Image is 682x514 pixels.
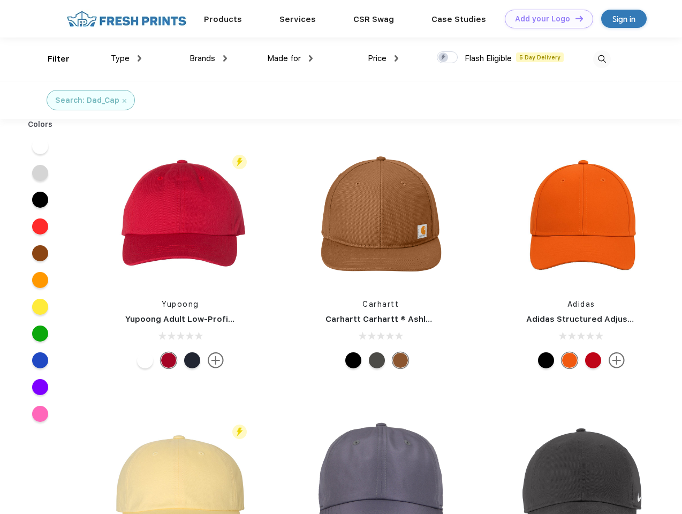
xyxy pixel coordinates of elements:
div: Cranberry [161,352,177,368]
img: fo%20logo%202.webp [64,10,190,28]
span: Type [111,54,130,63]
img: dropdown.png [138,55,141,62]
img: func=resize&h=266 [109,146,252,288]
img: more.svg [609,352,625,368]
img: func=resize&h=266 [309,146,452,288]
span: Flash Eligible [465,54,512,63]
span: Brands [190,54,215,63]
div: Team Power Red [585,352,601,368]
a: Adidas Structured Adjustable Cap [526,314,667,324]
div: Carhartt Brown [392,352,408,368]
img: dropdown.png [223,55,227,62]
a: Yupoong [162,300,199,308]
img: desktop_search.svg [593,50,611,68]
img: more.svg [208,352,224,368]
img: func=resize&h=266 [510,146,653,288]
div: Navy [184,352,200,368]
div: White [137,352,153,368]
a: Yupoong Adult Low-Profile Cotton Twill Dad Cap [125,314,323,324]
a: Carhartt [362,300,399,308]
div: Gravel [369,352,385,368]
div: Search: Dad_Cap [55,95,119,106]
img: dropdown.png [309,55,313,62]
a: Adidas [567,300,595,308]
div: Collegiate Orange [562,352,578,368]
span: 5 Day Delivery [516,52,564,62]
img: DT [575,16,583,21]
div: Sign in [612,13,635,25]
a: Products [204,14,242,24]
a: Carhartt Carhartt ® Ashland Cap [325,314,459,324]
span: Made for [267,54,301,63]
img: filter_cancel.svg [123,99,126,103]
span: Price [368,54,387,63]
img: flash_active_toggle.svg [232,425,247,439]
img: flash_active_toggle.svg [232,155,247,169]
div: Filter [48,53,70,65]
a: Sign in [601,10,647,28]
div: Black [345,352,361,368]
div: Colors [20,119,61,130]
div: Black [538,352,554,368]
div: Add your Logo [515,14,570,24]
img: dropdown.png [395,55,398,62]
